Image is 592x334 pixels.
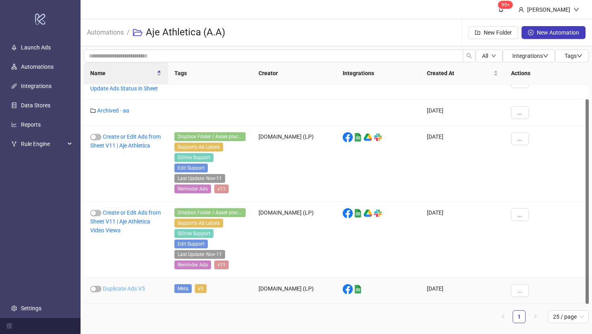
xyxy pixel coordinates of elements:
span: down [573,7,579,12]
span: menu-fold [6,323,12,329]
span: ... [517,109,522,116]
div: [PERSON_NAME] [524,5,573,14]
span: Reminder Ads [174,260,211,269]
button: Tagsdown [555,49,589,62]
button: left [497,310,509,323]
th: Tags [168,62,252,84]
li: / [127,20,130,45]
button: ... [511,208,529,221]
div: [DOMAIN_NAME] (LP) [252,278,336,304]
span: Supports Ad Labels [174,143,223,152]
span: bell [498,6,504,12]
span: Tags [565,53,582,59]
li: Previous Page [497,310,509,323]
a: Automations [85,27,125,36]
div: Page Size [548,310,589,323]
span: v11 [214,260,229,269]
span: Integrations [512,53,549,59]
div: [DOMAIN_NAME] (LP) [252,126,336,202]
span: Created At [427,69,492,78]
div: [DATE] [420,100,505,126]
span: down [577,53,582,59]
a: Launch Ads [21,44,51,51]
span: ... [517,287,522,294]
a: Reports [21,121,41,128]
span: Dropbox Folder / Asset placement detection [174,132,246,141]
a: Duplicate Ads V5 [103,285,145,292]
a: Integrations [21,83,52,89]
button: right [529,310,542,323]
a: Data Stores [21,102,50,109]
button: ... [511,132,529,145]
span: v11 [214,184,229,193]
th: Created At [420,62,505,84]
span: ... [517,211,522,218]
th: Actions [505,62,589,84]
button: ... [511,284,529,297]
button: ... [511,106,529,119]
span: ... [517,135,522,142]
li: Next Page [529,310,542,323]
span: down [543,53,549,59]
th: Integrations [336,62,420,84]
span: folder-add [475,30,480,35]
span: Last Update: Nov-11 [174,174,225,183]
sup: 1584 [498,1,513,9]
span: Edit Support [174,240,208,248]
span: plus-circle [528,30,534,35]
span: Edit Support [174,164,208,172]
th: Creator [252,62,336,84]
div: [DOMAIN_NAME] (LP) [252,202,336,278]
button: New Folder [468,26,518,39]
span: Name [90,69,155,78]
a: 1 [513,311,525,323]
span: 25 / page [553,311,584,323]
a: Create or Edit Ads from Sheet V11 | Aje Athletica [90,133,161,149]
span: GDrive Support [174,153,213,162]
span: fork [11,141,17,147]
li: 1 [513,310,526,323]
a: Settings [21,305,41,311]
span: Dropbox Folder / Asset placement detection [174,208,246,217]
th: Name [84,62,168,84]
div: [DATE] [420,126,505,202]
span: user [518,7,524,12]
span: right [533,314,538,319]
button: New Automation [522,26,586,39]
span: folder [90,108,96,113]
span: left [501,314,505,319]
h3: Aje Athletica (A.A) [146,26,225,39]
a: Create or Edit Ads from Sheet V11 | Aje Athletica Video Views [90,209,161,234]
span: v5 [195,284,207,293]
span: down [491,53,496,58]
a: Archived - aa [97,107,129,114]
span: Supports Ad Labels [174,219,223,227]
span: New Folder [484,29,512,36]
div: [DATE] [420,69,505,100]
button: Integrationsdown [503,49,555,62]
div: [DATE] [420,202,505,278]
div: [DATE] [420,278,505,304]
span: All [482,53,488,59]
a: Automations [21,64,54,70]
span: Meta [174,284,192,293]
span: GDrive Support [174,229,213,238]
button: Alldown [476,49,503,62]
span: search [466,53,472,59]
span: Last Update: Nov-11 [174,250,225,259]
span: Reminder Ads [174,184,211,193]
span: Rule Engine [21,136,65,152]
span: folder-open [133,28,143,37]
span: New Automation [537,29,579,36]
